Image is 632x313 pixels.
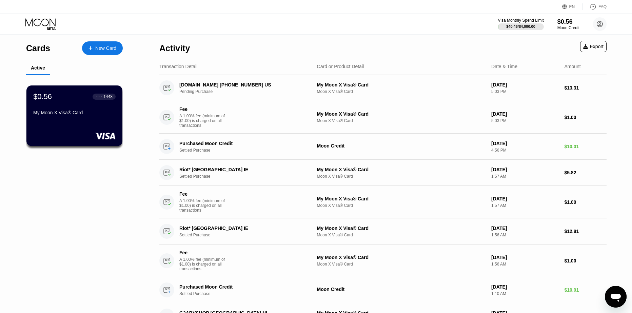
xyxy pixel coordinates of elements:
[564,115,607,120] div: $1.00
[564,258,607,263] div: $1.00
[179,106,227,112] div: Fee
[26,85,122,146] div: $0.56● ● ● ●1448My Moon X Visa® Card
[179,191,227,197] div: Fee
[491,148,559,153] div: 4:56 PM
[159,134,607,160] div: Purchased Moon CreditSettled PurchaseMoon Credit[DATE]4:56 PM$10.01
[491,174,559,179] div: 1:57 AM
[33,92,52,101] div: $0.56
[583,44,604,49] div: Export
[491,167,559,172] div: [DATE]
[179,141,307,146] div: Purchased Moon Credit
[491,291,559,296] div: 1:10 AM
[179,114,230,128] div: A 1.00% fee (minimum of $1.00) is charged on all transactions
[491,233,559,237] div: 1:56 AM
[103,94,113,99] div: 1448
[317,203,486,208] div: Moon X Visa® Card
[179,250,227,255] div: Fee
[159,186,607,218] div: FeeA 1.00% fee (minimum of $1.00) is charged on all transactionsMy Moon X Visa® CardMoon X Visa® ...
[564,144,607,149] div: $10.01
[317,174,486,179] div: Moon X Visa® Card
[557,18,579,30] div: $0.56Moon Credit
[557,18,579,25] div: $0.56
[31,65,45,71] div: Active
[491,284,559,290] div: [DATE]
[179,82,307,87] div: [DOMAIN_NAME] [PHONE_NUMBER] US
[317,111,486,117] div: My Moon X Visa® Card
[317,82,486,87] div: My Moon X Visa® Card
[317,118,486,123] div: Moon X Visa® Card
[498,18,544,30] div: Visa Monthly Spend Limit$40.46/$4,000.00
[498,18,544,23] div: Visa Monthly Spend Limit
[179,167,307,172] div: Riot* [GEOGRAPHIC_DATA] IE
[317,226,486,231] div: My Moon X Visa® Card
[317,143,486,149] div: Moon Credit
[159,218,607,244] div: Riot* [GEOGRAPHIC_DATA] IESettled PurchaseMy Moon X Visa® CardMoon X Visa® Card[DATE]1:56 AM$12.81
[26,43,50,53] div: Cards
[179,291,316,296] div: Settled Purchase
[179,89,316,94] div: Pending Purchase
[564,287,607,293] div: $10.01
[564,170,607,175] div: $5.82
[159,75,607,101] div: [DOMAIN_NAME] [PHONE_NUMBER] USPending PurchaseMy Moon X Visa® CardMoon X Visa® Card[DATE]5:03 PM...
[491,196,559,201] div: [DATE]
[491,64,517,69] div: Date & Time
[179,198,230,213] div: A 1.00% fee (minimum of $1.00) is charged on all transactions
[491,111,559,117] div: [DATE]
[159,101,607,134] div: FeeA 1.00% fee (minimum of $1.00) is charged on all transactionsMy Moon X Visa® CardMoon X Visa® ...
[159,244,607,277] div: FeeA 1.00% fee (minimum of $1.00) is charged on all transactionsMy Moon X Visa® CardMoon X Visa® ...
[179,226,307,231] div: Riot* [GEOGRAPHIC_DATA] IE
[317,233,486,237] div: Moon X Visa® Card
[491,118,559,123] div: 5:03 PM
[580,41,607,52] div: Export
[491,262,559,267] div: 1:56 AM
[506,24,535,28] div: $40.46 / $4,000.00
[605,286,627,308] iframe: Buton lansare fereastră mesagerie
[557,25,579,30] div: Moon Credit
[317,89,486,94] div: Moon X Visa® Card
[583,3,607,10] div: FAQ
[317,287,486,292] div: Moon Credit
[33,110,116,115] div: My Moon X Visa® Card
[82,41,123,55] div: New Card
[491,255,559,260] div: [DATE]
[564,229,607,234] div: $12.81
[317,167,486,172] div: My Moon X Visa® Card
[562,3,583,10] div: EN
[159,160,607,186] div: Riot* [GEOGRAPHIC_DATA] IESettled PurchaseMy Moon X Visa® CardMoon X Visa® Card[DATE]1:57 AM$5.82
[491,226,559,231] div: [DATE]
[564,199,607,205] div: $1.00
[317,262,486,267] div: Moon X Visa® Card
[598,4,607,9] div: FAQ
[95,45,116,51] div: New Card
[564,85,607,91] div: $13.31
[564,64,580,69] div: Amount
[491,89,559,94] div: 5:03 PM
[179,174,316,179] div: Settled Purchase
[159,64,197,69] div: Transaction Detail
[317,64,364,69] div: Card or Product Detail
[96,96,102,98] div: ● ● ● ●
[159,43,190,53] div: Activity
[569,4,575,9] div: EN
[491,141,559,146] div: [DATE]
[317,255,486,260] div: My Moon X Visa® Card
[317,196,486,201] div: My Moon X Visa® Card
[491,82,559,87] div: [DATE]
[159,277,607,303] div: Purchased Moon CreditSettled PurchaseMoon Credit[DATE]1:10 AM$10.01
[179,233,316,237] div: Settled Purchase
[179,284,307,290] div: Purchased Moon Credit
[179,257,230,271] div: A 1.00% fee (minimum of $1.00) is charged on all transactions
[179,148,316,153] div: Settled Purchase
[491,203,559,208] div: 1:57 AM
